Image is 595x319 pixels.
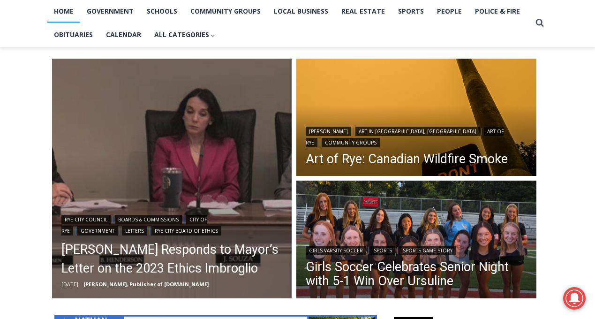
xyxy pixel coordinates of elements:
[115,215,182,224] a: Boards & Commissions
[83,281,209,288] a: [PERSON_NAME], Publisher of [DOMAIN_NAME]
[399,246,456,255] a: Sports Game Story
[99,23,148,46] a: Calendar
[355,127,480,136] a: Art in [GEOGRAPHIC_DATA], [GEOGRAPHIC_DATA]
[61,281,78,288] time: [DATE]
[148,23,222,46] button: Child menu of All Categories
[531,15,548,31] button: View Search Form
[61,215,207,235] a: City of Rye
[296,181,536,301] a: Read More Girls Soccer Celebrates Senior Night with 5-1 Win Over Ursuline
[322,138,380,147] a: Community Groups
[296,59,536,179] a: Read More Art of Rye: Canadian Wildfire Smoke
[122,226,147,235] a: Letters
[61,213,283,235] div: | | | | |
[61,215,111,224] a: Rye City Council
[296,59,536,179] img: [PHOTO: Canadian Wildfire Smoke. Few ventured out unmasked as the skies turned an eerie orange in...
[306,246,366,255] a: Girls Varsity Soccer
[47,23,99,46] a: Obituaries
[81,281,83,288] span: –
[306,260,527,288] a: Girls Soccer Celebrates Senior Night with 5-1 Win Over Ursuline
[245,93,435,114] span: Intern @ [DOMAIN_NAME]
[77,226,118,235] a: Government
[306,244,527,255] div: | |
[226,91,454,117] a: Intern @ [DOMAIN_NAME]
[306,152,527,166] a: Art of Rye: Canadian Wildfire Smoke
[52,59,292,299] a: Read More Henderson Responds to Mayor’s Letter on the 2023 Ethics Imbroglio
[306,127,351,136] a: [PERSON_NAME]
[151,226,221,235] a: Rye City Board of Ethics
[296,181,536,301] img: (PHOTO: The 2025 Rye Girls Soccer seniors. L to R: Parker Calhoun, Claire Curran, Alessia MacKinn...
[370,246,395,255] a: Sports
[61,240,283,278] a: [PERSON_NAME] Responds to Mayor’s Letter on the 2023 Ethics Imbroglio
[237,0,443,91] div: "[PERSON_NAME] and I covered the [DATE] Parade, which was a really eye opening experience as I ha...
[52,59,292,299] img: (PHOTO: Councilmembers Bill Henderson, Julie Souza and Mayor Josh Cohn during the City Council me...
[306,125,527,147] div: | | |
